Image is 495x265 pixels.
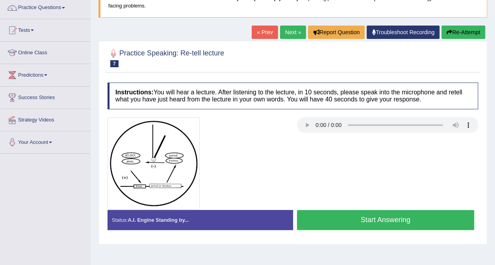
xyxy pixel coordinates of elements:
button: Report Question [308,26,365,39]
strong: A.I. Engine Standing by... [128,217,189,223]
button: Start Answering [297,210,475,230]
a: Next » [280,26,306,39]
a: Predictions [0,64,90,84]
button: Re-Attempt [441,26,485,39]
b: Instructions: [115,89,154,96]
span: 7 [110,60,119,67]
a: Troubleshoot Recording [367,26,439,39]
a: Tests [0,19,90,39]
a: Strategy Videos [0,109,90,129]
a: Your Account [0,131,90,151]
a: « Prev [252,26,278,39]
a: Online Class [0,42,90,61]
a: Success Stories [0,86,90,106]
div: Status: [108,210,293,230]
h2: Practice Speaking: Re-tell lecture [108,48,224,67]
h4: You will hear a lecture. After listening to the lecture, in 10 seconds, please speak into the mic... [108,83,478,109]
